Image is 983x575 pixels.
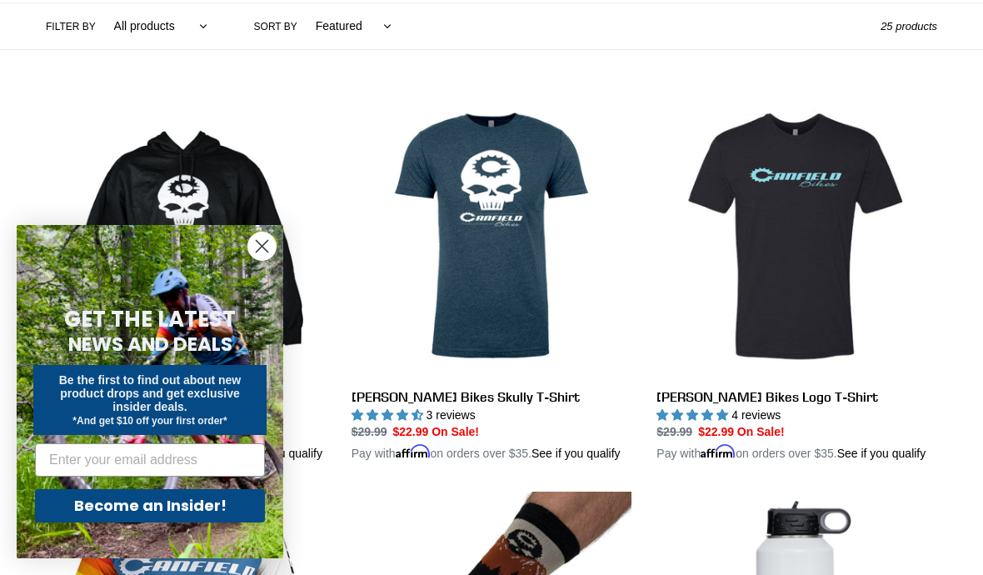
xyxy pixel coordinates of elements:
[247,232,277,261] button: Close dialog
[64,304,236,334] span: GET THE LATEST
[881,20,937,32] span: 25 products
[68,331,232,357] span: NEWS AND DEALS
[254,19,297,34] label: Sort by
[46,19,96,34] label: Filter by
[72,415,227,427] span: *And get $10 off your first order*
[35,443,265,477] input: Enter your email address
[59,373,242,413] span: Be the first to find out about new product drops and get exclusive insider deals.
[35,489,265,522] button: Become an Insider!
